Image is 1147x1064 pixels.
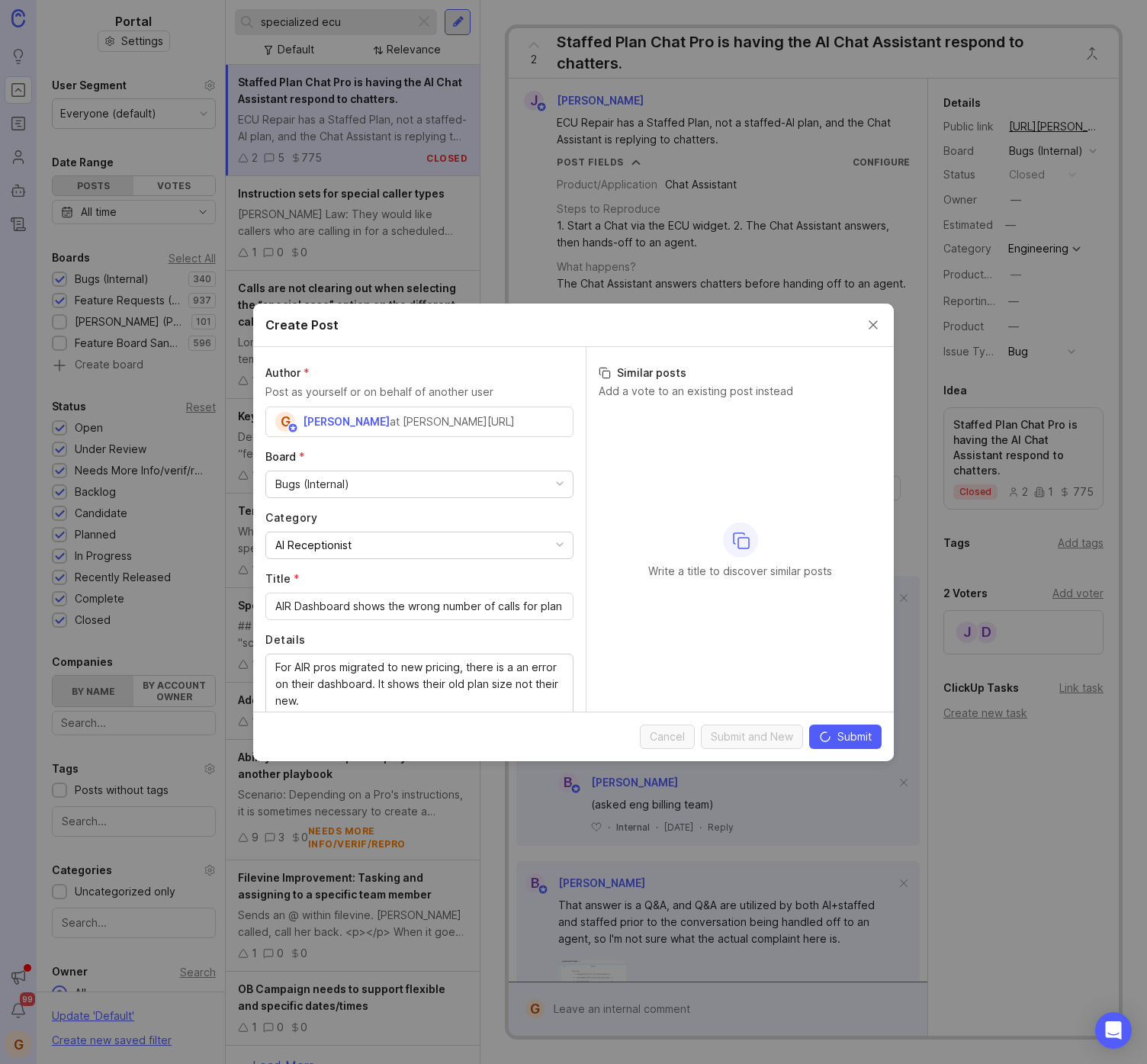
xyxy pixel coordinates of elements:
[265,510,573,526] label: Category
[275,598,564,615] input: What's happening?
[837,729,872,744] span: Submit
[809,725,882,749] button: Submit
[265,384,573,400] p: Post as yourself or on behalf of another user
[1095,1012,1132,1049] div: Open Intercom Messenger
[265,572,300,585] span: Title (required)
[265,366,310,379] span: Author (required)
[648,564,832,579] p: Write a title to discover similar posts
[640,725,695,749] button: Cancel
[288,422,299,433] img: member badge
[275,659,564,827] textarea: For AIR pros migrated to new pricing, there is a an error on their dashboard. It shows their old ...
[599,365,882,381] h3: Similar posts
[275,537,352,554] div: AI Receptionist
[865,317,882,333] button: Close create post modal
[701,725,803,749] button: Submit and New
[599,384,882,399] p: Add a vote to an existing post instead
[711,729,793,744] span: Submit and New
[390,413,515,430] div: at [PERSON_NAME][URL]
[303,415,390,428] span: [PERSON_NAME]
[275,412,295,432] div: G
[265,316,339,334] h2: Create Post
[275,476,349,493] div: Bugs (Internal)
[265,450,305,463] span: Board (required)
[650,729,685,744] span: Cancel
[265,632,573,648] label: Details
